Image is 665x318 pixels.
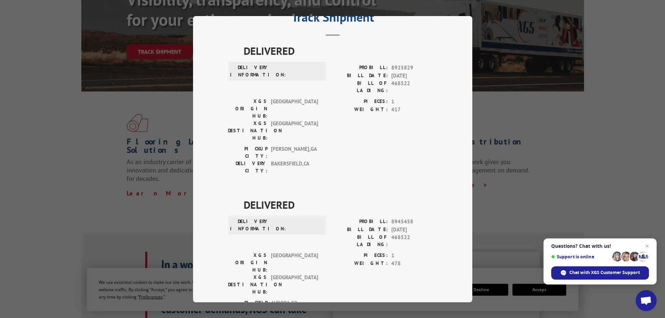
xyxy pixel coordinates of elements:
span: [GEOGRAPHIC_DATA] [271,274,318,296]
span: Close chat [643,242,651,250]
label: XGS ORIGIN HUB: [228,98,267,120]
label: BILL DATE: [333,225,388,234]
span: 8945458 [391,218,437,226]
span: [DATE] [391,72,437,80]
span: [PERSON_NAME] , GA [271,145,318,160]
label: XGS DESTINATION HUB: [228,274,267,296]
label: PROBILL: [333,64,388,72]
label: DELIVERY INFORMATION: [230,64,269,79]
label: BILL OF LADING: [333,234,388,248]
span: 468522 [391,234,437,248]
span: [GEOGRAPHIC_DATA] [271,120,318,142]
span: [DATE] [391,225,437,234]
span: [GEOGRAPHIC_DATA] [271,252,318,274]
div: Chat with XGS Customer Support [551,266,649,280]
span: DELIVERED [244,197,437,213]
label: WEIGHT: [333,259,388,267]
label: PIECES: [333,252,388,260]
div: Open chat [636,290,657,311]
label: WEIGHT: [333,105,388,113]
span: AURORA , CO [271,299,318,314]
span: [GEOGRAPHIC_DATA] [271,98,318,120]
label: PROBILL: [333,218,388,226]
label: DELIVERY CITY: [228,160,267,175]
label: PICKUP CITY: [228,145,267,160]
span: DELIVERED [244,43,437,59]
label: BILL DATE: [333,72,388,80]
span: BAKERSFIELD , CA [271,160,318,175]
label: XGS DESTINATION HUB: [228,120,267,142]
h2: Track Shipment [228,12,437,25]
span: Questions? Chat with us! [551,243,649,249]
span: 1 [391,252,437,260]
span: Support is online [551,254,610,259]
span: 478 [391,259,437,267]
label: DELIVERY INFORMATION: [230,218,269,232]
span: 1 [391,98,437,106]
label: XGS ORIGIN HUB: [228,252,267,274]
span: Chat with XGS Customer Support [569,269,640,276]
label: BILL OF LADING: [333,80,388,94]
label: PIECES: [333,98,388,106]
span: 417 [391,105,437,113]
label: PICKUP CITY: [228,299,267,314]
span: 468522 [391,80,437,94]
span: 8925829 [391,64,437,72]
